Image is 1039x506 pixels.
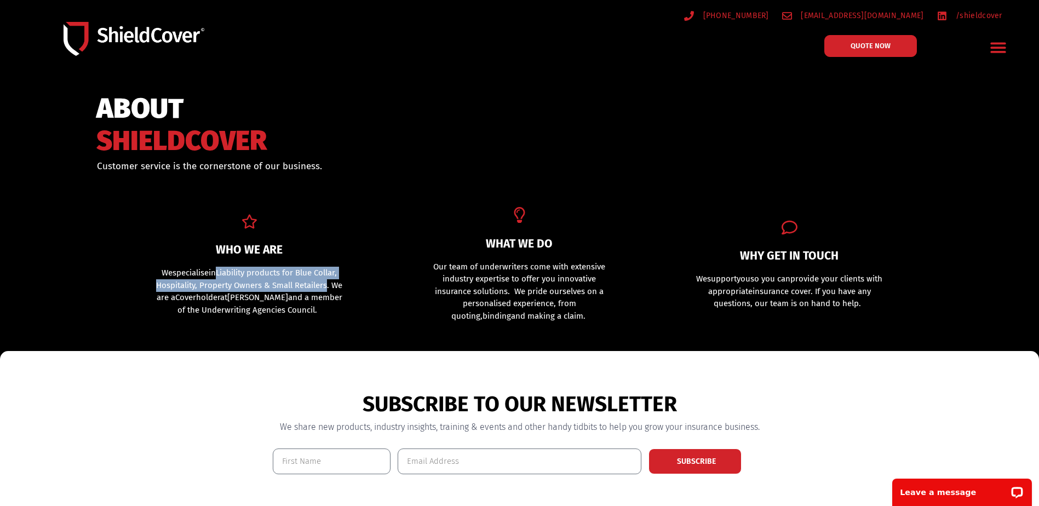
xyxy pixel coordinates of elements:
[155,244,344,256] h2: WHO WE ARE
[209,268,216,278] span: in
[782,9,924,22] a: [EMAIL_ADDRESS][DOMAIN_NAME]
[273,449,391,474] input: First Name
[273,392,767,417] h2: SUBSCRIBE TO OUR NEWSLETTER
[708,274,883,296] span: provide your clients with appropriate
[156,268,337,290] span: iability products for Blue Collar, Hospitality, Property Owners & Small Retailers.
[483,311,511,321] span: binding
[701,9,769,22] span: [PHONE_NUMBER]
[273,423,767,432] h3: We share new products, industry insights, training & events and other handy tidbits to help you g...
[433,262,605,296] span: Our team of underwriters come with extensive industry expertise to offer you innovative insurance...
[737,274,750,284] span: you
[953,9,1002,22] span: /shieldcover
[227,292,288,302] span: [PERSON_NAME]
[696,274,707,284] span: We
[750,274,790,284] span: so you can
[677,458,716,465] span: SUBSCRIBE
[162,268,173,278] span: We
[511,311,585,321] span: and making a claim.
[175,292,220,302] span: Coverholder
[220,292,227,302] span: at
[985,34,1011,60] div: Menu Toggle
[937,9,1002,22] a: /shieldcover
[177,292,342,315] span: and a member of the Underwriting Agencies Council.
[173,268,209,278] span: specialise
[824,35,917,57] a: QUOTE NOW
[714,286,871,309] span: insurance cover. If you have any questions, our team is on hand to help.
[398,449,641,474] input: Email Address
[64,22,204,56] img: Shield-Cover-Underwriting-Australia-logo-full
[216,268,220,278] span: L
[684,9,769,22] a: [PHONE_NUMBER]
[798,9,923,22] span: [EMAIL_ADDRESS][DOMAIN_NAME]
[96,97,267,120] span: ABOUT
[885,472,1039,506] iframe: LiveChat chat widget
[97,160,322,172] span: Customer service is the cornerstone of our business.
[695,250,884,262] h2: WHY GET IN TOUCH
[851,42,891,49] span: QUOTE NOW
[425,238,614,250] h2: WHAT WE DO
[707,274,737,284] span: support
[648,449,742,474] button: SUBSCRIBE
[451,286,604,321] span: . We pride ourselves on a personalised experience, from quoting,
